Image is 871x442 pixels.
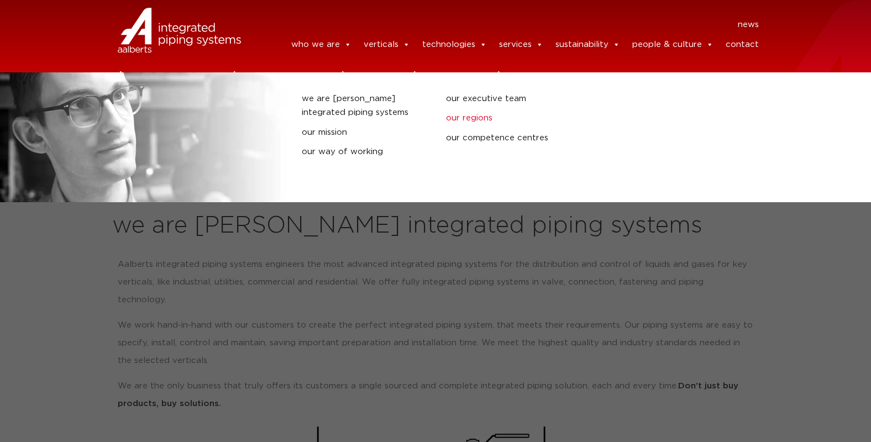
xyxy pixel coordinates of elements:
[446,111,574,125] a: our regions
[555,34,620,56] a: sustainability
[118,377,753,413] p: We are the only business that truly offers its customers a single sourced and complete integrated...
[446,131,574,145] a: our competence centres
[726,34,759,56] a: contact
[364,34,410,56] a: verticals
[302,145,429,159] a: our way of working
[257,16,759,34] nav: Menu
[446,92,574,106] a: our executive team
[499,34,543,56] a: services
[422,34,487,56] a: technologies
[302,125,429,140] a: our mission
[118,256,753,309] p: Aalberts integrated piping systems engineers the most advanced integrated piping systems for the ...
[738,16,759,34] a: news
[302,92,429,120] a: we are [PERSON_NAME] integrated piping systems
[118,317,753,370] p: We work hand-in-hand with our customers to create the perfect integrated piping system, that meet...
[291,34,351,56] a: who we are
[112,213,759,239] h2: we are [PERSON_NAME] integrated piping systems
[632,34,713,56] a: people & culture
